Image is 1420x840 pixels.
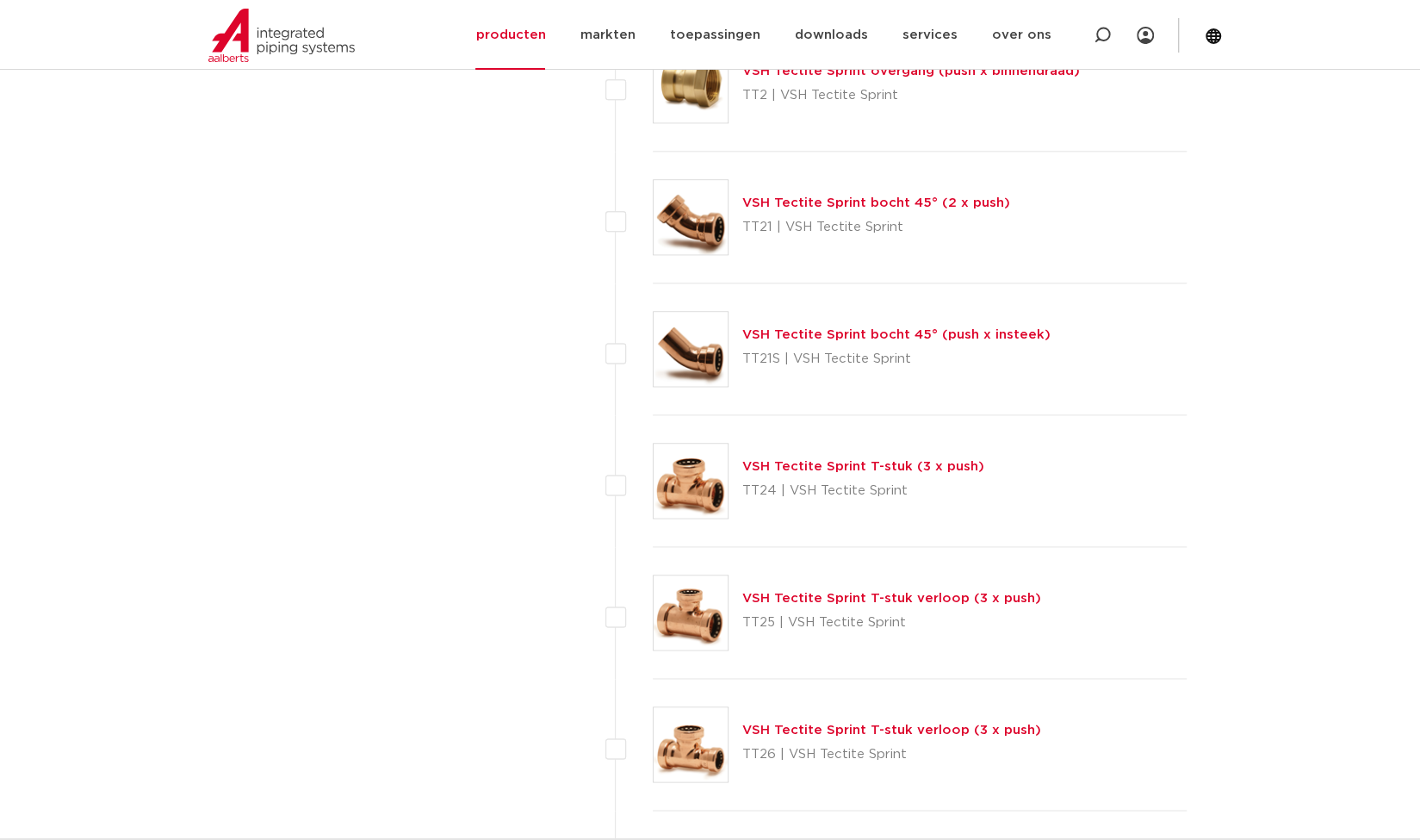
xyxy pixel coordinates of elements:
img: Thumbnail for VSH Tectite Sprint overgang (push x binnendraad) [654,48,728,122]
img: Thumbnail for VSH Tectite Sprint bocht 45° (push x insteek) [654,312,728,386]
p: TT24 | VSH Tectite Sprint [742,477,984,505]
a: VSH Tectite Sprint overgang (push x binnendraad) [742,65,1080,78]
a: VSH Tectite Sprint T-stuk (3 x push) [742,460,984,473]
img: Thumbnail for VSH Tectite Sprint T-stuk verloop (3 x push) [654,576,728,650]
img: Thumbnail for VSH Tectite Sprint T-stuk verloop (3 x push) [654,707,728,781]
p: TT2 | VSH Tectite Sprint [742,82,1080,109]
p: TT21 | VSH Tectite Sprint [742,214,1010,241]
p: TT25 | VSH Tectite Sprint [742,609,1041,637]
p: TT26 | VSH Tectite Sprint [742,741,1041,768]
img: Thumbnail for VSH Tectite Sprint T-stuk (3 x push) [654,444,728,518]
a: VSH Tectite Sprint bocht 45° (push x insteek) [742,328,1051,341]
a: VSH Tectite Sprint T-stuk verloop (3 x push) [742,592,1041,605]
p: TT21S | VSH Tectite Sprint [742,345,1051,373]
a: VSH Tectite Sprint T-stuk verloop (3 x push) [742,724,1041,737]
img: Thumbnail for VSH Tectite Sprint bocht 45° (2 x push) [654,180,728,254]
a: VSH Tectite Sprint bocht 45° (2 x push) [742,196,1010,209]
